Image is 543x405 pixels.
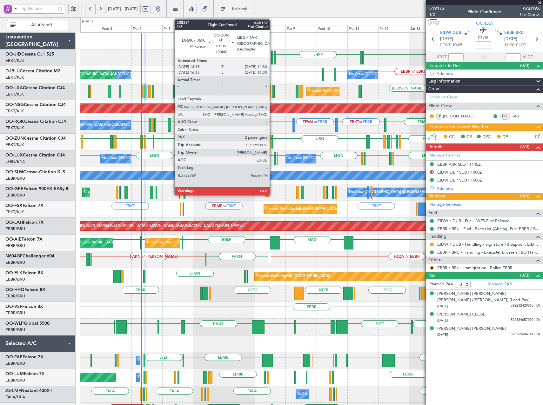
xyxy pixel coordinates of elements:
[440,30,461,36] span: EIDW DUB
[437,162,481,167] div: EBBR ARR SLOT 1145Z
[430,170,434,174] button: D
[5,254,23,258] span: N604GF
[428,78,460,85] span: Leg Information
[511,317,540,323] span: 592834657092 (ID)
[147,238,266,248] div: Unplanned Maint [GEOGRAPHIC_DATA] ([GEOGRAPHIC_DATA] National)
[5,176,25,181] a: EBBR/BRU
[5,75,24,80] a: EBKT/KJK
[5,203,23,208] span: OO-FSX
[502,134,508,140] span: DP
[5,355,44,359] a: OO-FAEFalcon 7X
[5,288,24,292] span: OO-HHO
[5,388,21,393] span: ZS-LMF
[437,265,513,270] a: EBBR / BRU - Immigration - Police EBBR
[5,327,25,333] a: EBBR/BRU
[287,154,364,163] div: No Crew [PERSON_NAME] ([PERSON_NAME])
[437,332,448,337] span: [DATE]
[466,134,472,140] span: CR
[378,25,409,33] div: Fri 12
[428,103,452,110] span: Flight Crew
[5,142,24,148] a: EBKT/KJK
[5,58,24,63] a: EBKT/KJK
[437,177,482,183] div: EIDW DEP SLOT 1500Z
[5,388,54,393] a: ZS-LMFNextant 400XTi
[5,119,66,124] a: OO-ROKCessna Citation CJ4
[428,233,446,240] span: Handling
[5,276,25,282] a: EBBR/BRU
[217,4,255,14] button: Refresh
[265,204,339,214] div: Planned Maint Kortrijk-[GEOGRAPHIC_DATA]
[437,326,506,332] div: [PERSON_NAME] [PERSON_NAME]
[56,221,244,231] div: Planned Maint [PERSON_NAME]-[GEOGRAPHIC_DATA][PERSON_NAME] ([GEOGRAPHIC_DATA][PERSON_NAME])
[520,143,529,150] span: (2/3)
[430,266,434,270] button: R
[41,120,142,130] div: A/C Unavailable [GEOGRAPHIC_DATA]-[GEOGRAPHIC_DATA]
[429,202,461,208] a: Manage Services
[437,242,540,247] a: EIDW / DUB - Handling - Signature Flt Support EIDW / DUB
[522,54,533,60] span: ALDT
[504,30,524,36] span: EBBR BRU
[448,53,464,61] input: --:--
[5,86,23,90] span: OO-LXA
[5,293,25,299] a: EBBR/BRU
[5,237,22,242] span: OO-AIE
[437,311,486,318] div: [PERSON_NAME] CLOSE
[102,154,178,163] div: No Crew [PERSON_NAME] ([PERSON_NAME])
[5,209,24,215] a: EBKT/KJK
[520,5,540,12] span: AAB19X
[5,355,23,359] span: OO-FAE
[437,226,540,231] a: EBBR / BRU - Fuel - ExecuJet (Abelag) Fuel EBBR / BRU
[5,304,43,309] a: OO-VSFFalcon 8X
[5,69,60,73] a: D-IBLUCessna Citation M2
[82,19,93,24] div: [DATE]
[5,153,23,157] span: OO-LUX
[5,203,44,208] a: OO-FSXFalcon 7X
[5,288,45,292] a: OO-HHOFalcon 8X
[5,108,24,114] a: EBKT/KJK
[437,71,540,76] div: Add new
[520,62,529,69] span: (0/0)
[428,256,442,264] span: Others
[5,119,24,124] span: OO-ROK
[138,373,181,382] div: Owner Melsbroek Air Base
[101,25,131,33] div: Wed 3
[428,143,443,151] span: Permits
[5,220,44,225] a: OO-LAHFalcon 7X
[409,25,440,33] div: Sat 13
[5,91,24,97] a: EBKT/KJK
[131,25,162,33] div: Thu 4
[5,192,25,198] a: EBBR/BRU
[5,321,24,326] span: OO-WLP
[5,237,43,242] a: OO-AIEFalcon 7X
[5,170,65,174] a: OO-SLMCessna Citation XLS
[429,281,453,288] label: Planned PAX
[488,281,512,288] a: Manage PAX
[317,25,347,33] div: Wed 10
[224,25,255,33] div: Sun 7
[5,271,23,275] span: OO-ELK
[437,186,540,191] div: Add new
[5,69,20,73] span: D-IBLU
[5,153,65,157] a: OO-LUXCessna Citation CJ4
[504,42,514,49] span: 11:20
[84,188,190,197] div: Cleaning [GEOGRAPHIC_DATA] ([GEOGRAPHIC_DATA] National)
[437,318,448,323] span: [DATE]
[428,209,437,217] span: Fuel
[437,249,540,255] a: EBBR / BRU - Handling - ExecuJet Brussels FBO Handling Abelag
[227,7,253,11] span: Refresh
[5,136,66,141] a: OO-ZUNCessna Citation CJ4
[5,310,25,316] a: EBBR/BRU
[437,218,509,223] a: EIDW / DUB - Fuel - WFS Fuel Release
[5,243,25,249] a: EBBR/BRU
[443,113,473,119] a: [PERSON_NAME]
[429,12,445,17] span: 1/2
[347,25,378,33] div: Thu 11
[511,332,540,337] span: 595269604141 (ID)
[5,260,25,265] a: EBBR/BRU
[298,389,324,399] div: A/C Unavailable
[5,86,65,90] a: OO-LXACessna Citation CJ4
[428,123,489,131] span: Dispatch Checks and Weather
[436,54,447,60] span: ATOT
[5,187,23,191] span: OO-GPE
[5,52,54,56] a: OO-JIDCessna CJ1 525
